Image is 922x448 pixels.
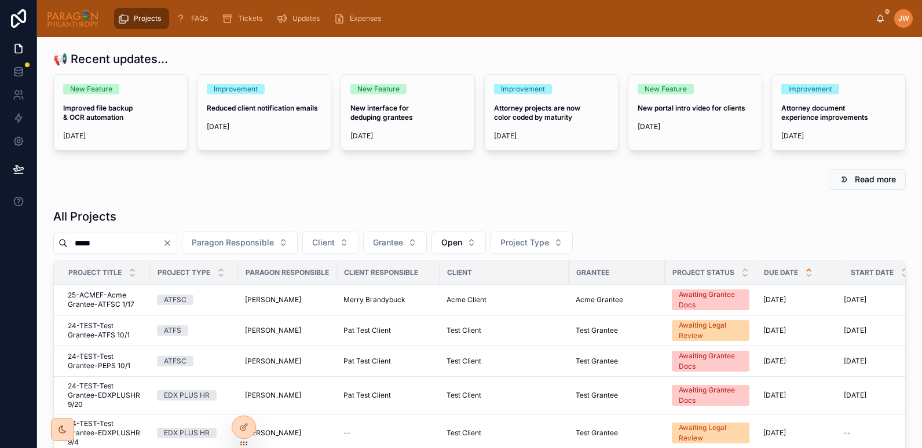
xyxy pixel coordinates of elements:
[855,174,896,185] span: Read more
[431,232,486,254] button: Select Button
[447,391,562,400] a: Test Client
[763,391,786,400] span: [DATE]
[108,6,876,31] div: scrollable content
[70,84,112,94] div: New Feature
[844,326,866,335] span: [DATE]
[494,131,609,141] span: [DATE]
[344,268,418,277] span: Client Responsible
[491,232,573,254] button: Select Button
[68,352,143,370] a: 24-TEST-Test Grantee-PEPS 10/1
[68,321,143,340] span: 24-TEST-Test Grantee-ATFS 10/1
[638,104,745,112] strong: New portal intro video for clients
[343,295,405,304] span: Merry Brandybuck
[494,104,582,122] strong: Attorney projects are now color coded by maturity
[245,295,330,304] a: [PERSON_NAME]
[163,238,177,248] button: Clear
[218,8,270,29] a: Tickets
[343,326,391,335] span: Pat Test Client
[898,14,909,23] span: JW
[844,357,916,366] a: [DATE]
[576,357,658,366] a: Test Grantee
[447,326,481,335] span: Test Client
[164,295,186,305] div: ATFSC
[330,8,389,29] a: Expenses
[164,390,210,401] div: EDX PLUS HR
[197,74,331,150] a: ImprovementReduced client notification emails[DATE]
[447,428,481,438] span: Test Client
[576,295,658,304] a: Acme Grantee
[157,295,231,305] a: ATFSC
[763,326,836,335] a: [DATE]
[164,428,210,438] div: EDX PLUS HR
[576,295,623,304] span: Acme Grantee
[576,326,618,335] span: Test Grantee
[350,14,381,23] span: Expenses
[207,104,318,112] strong: Reduced client notification emails
[484,74,619,150] a: ImprovementAttorney projects are now color coded by maturity[DATE]
[46,9,99,28] img: App logo
[68,291,143,309] a: 25-ACMEF-Acme Grantee-ATFSC 1/17
[788,84,832,94] div: Improvement
[501,84,545,94] div: Improvement
[343,391,433,400] a: Pat Test Client
[672,351,749,372] a: Awaiting Grantee Docs
[238,14,262,23] span: Tickets
[68,381,143,409] a: 24-TEST-Test Grantee-EDXPLUSHR 9/20
[447,268,472,277] span: Client
[672,423,749,443] a: Awaiting Legal Review
[207,122,321,131] span: [DATE]
[672,320,749,341] a: Awaiting Legal Review
[645,84,687,94] div: New Feature
[764,268,798,277] span: Due Date
[343,357,391,366] span: Pat Test Client
[679,351,742,372] div: Awaiting Grantee Docs
[245,357,301,366] span: [PERSON_NAME]
[114,8,169,29] a: Projects
[245,295,301,304] span: [PERSON_NAME]
[447,326,562,335] a: Test Client
[763,357,786,366] span: [DATE]
[844,295,916,304] a: [DATE]
[164,356,186,366] div: ATFSC
[679,385,742,406] div: Awaiting Grantee Docs
[781,131,896,141] span: [DATE]
[343,295,433,304] a: Merry Brandybuck
[638,122,752,131] span: [DATE]
[158,268,210,277] span: Project Type
[343,428,350,438] span: --
[844,428,916,438] a: --
[357,84,400,94] div: New Feature
[771,74,906,150] a: ImprovementAttorney document experience improvements[DATE]
[171,8,216,29] a: FAQs
[763,391,836,400] a: [DATE]
[63,131,178,141] span: [DATE]
[157,356,231,366] a: ATFSC
[576,428,618,438] span: Test Grantee
[63,104,134,122] strong: Improved file backup & OCR automation
[68,419,143,447] a: 24-TEST-Test Grantee-EDXPLUSHR 9/4
[164,325,181,336] div: ATFS
[343,391,391,400] span: Pat Test Client
[763,428,836,438] a: [DATE]
[157,428,231,438] a: EDX PLUS HR
[500,237,549,248] span: Project Type
[576,428,658,438] a: Test Grantee
[245,326,330,335] a: [PERSON_NAME]
[447,295,486,304] span: Acme Client
[844,391,916,400] a: [DATE]
[53,51,168,67] h1: 📢 Recent updates...
[672,385,749,406] a: Awaiting Grantee Docs
[191,14,208,23] span: FAQs
[844,295,866,304] span: [DATE]
[182,232,298,254] button: Select Button
[844,391,866,400] span: [DATE]
[53,208,116,225] h1: All Projects
[341,74,475,150] a: New FeatureNew interface for deduping grantees[DATE]
[68,268,122,277] span: Project Title
[312,237,335,248] span: Client
[844,326,916,335] a: [DATE]
[245,391,301,400] span: [PERSON_NAME]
